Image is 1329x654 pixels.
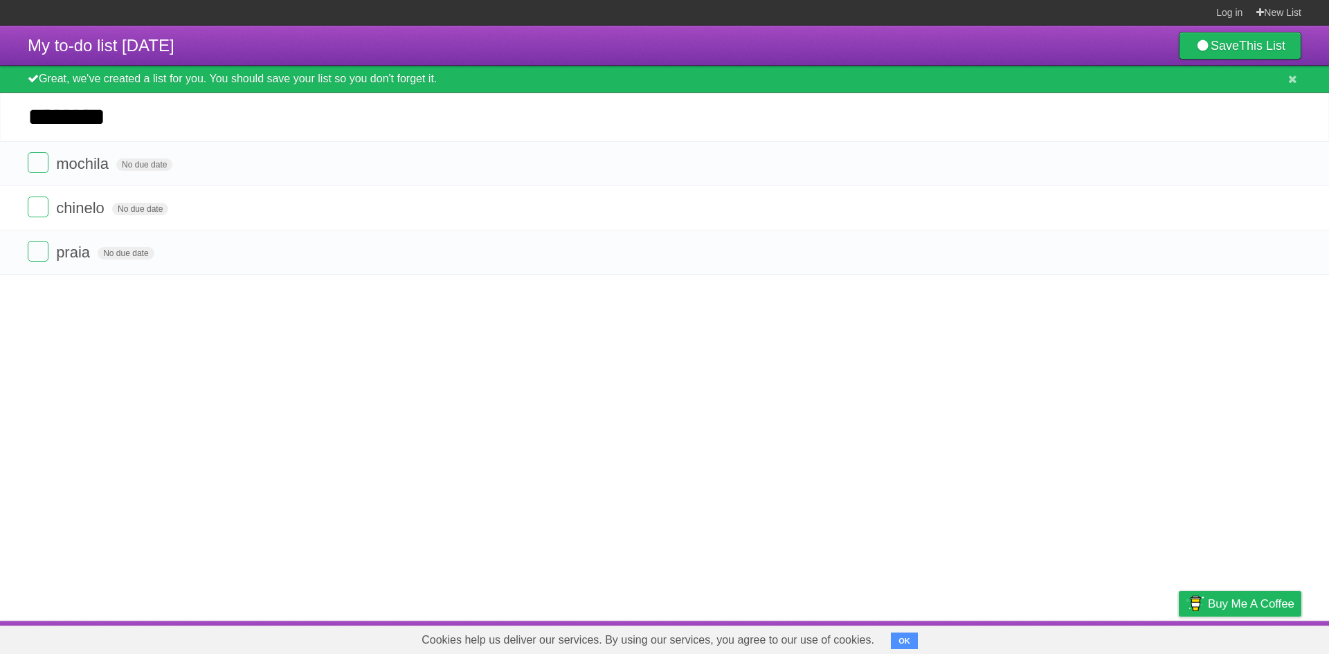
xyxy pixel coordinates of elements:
[116,158,172,171] span: No due date
[1186,592,1204,615] img: Buy me a coffee
[98,247,154,260] span: No due date
[1239,39,1285,53] b: This List
[1161,624,1197,651] a: Privacy
[1208,592,1294,616] span: Buy me a coffee
[1179,591,1301,617] a: Buy me a coffee
[56,244,93,261] span: praia
[1114,624,1144,651] a: Terms
[891,633,918,649] button: OK
[1040,624,1096,651] a: Developers
[28,197,48,217] label: Done
[56,199,108,217] span: chinelo
[408,626,888,654] span: Cookies help us deliver our services. By using our services, you agree to our use of cookies.
[112,203,168,215] span: No due date
[1179,32,1301,60] a: SaveThis List
[28,241,48,262] label: Done
[28,152,48,173] label: Done
[28,36,174,55] span: My to-do list [DATE]
[995,624,1024,651] a: About
[1214,624,1301,651] a: Suggest a feature
[56,155,112,172] span: mochila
